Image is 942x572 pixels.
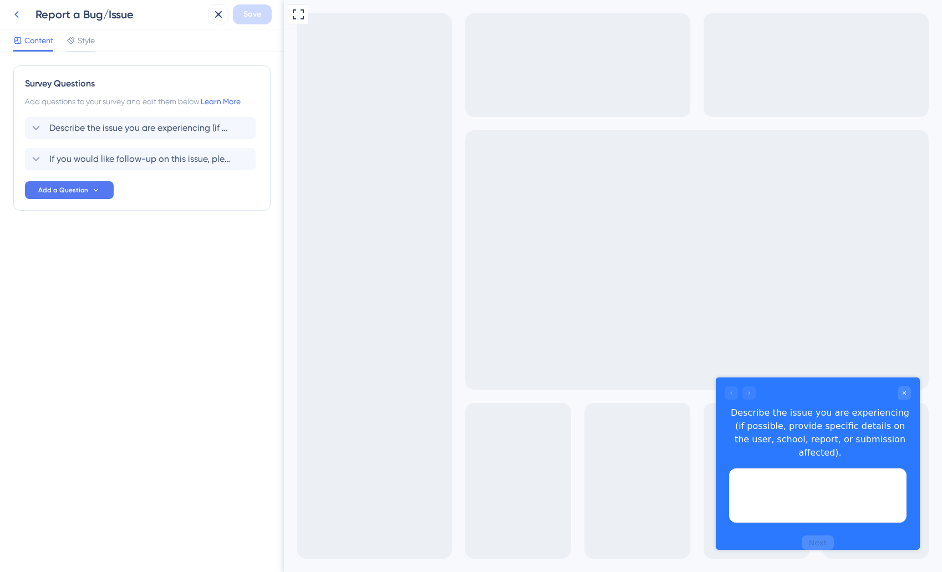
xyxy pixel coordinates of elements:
span: Save [243,8,261,21]
span: Style [78,34,95,47]
div: Survey Questions [25,77,259,90]
div: Report a Bug/Issue [35,7,204,22]
iframe: UserGuiding Survey [432,377,636,550]
span: Content [24,34,53,47]
span: If you would like follow-up on this issue, please provide your name and email address. [49,152,232,166]
button: Save [233,4,272,24]
a: Learn More [201,97,241,106]
span: Add a Question [38,186,88,195]
button: Add a Question [25,181,114,199]
img: launcher-image-alternative-text [3,7,23,27]
span: Describe the issue you are experiencing (if possible, provide specific details on the user, schoo... [49,121,232,135]
div: Add questions to your survey and edit them below. [25,95,259,108]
